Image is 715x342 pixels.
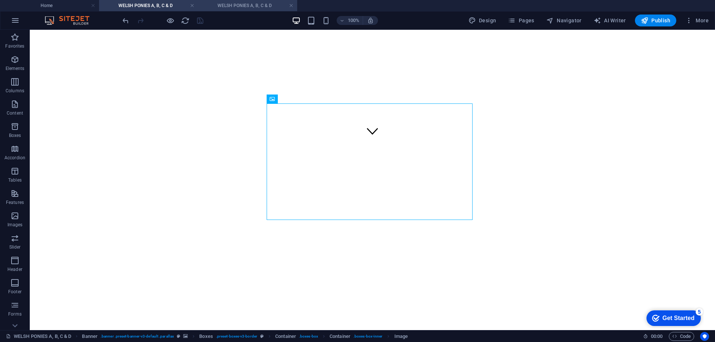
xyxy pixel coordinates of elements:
span: Click to select. Double-click to edit [275,332,296,341]
div: Get Started [22,8,54,15]
span: Publish [641,17,670,24]
p: Footer [8,289,22,295]
i: Reload page [181,16,190,25]
i: This element contains a background [183,334,188,338]
i: On resize automatically adjust zoom level to fit chosen device. [367,17,374,24]
span: . preset-boxes-v3-border [216,332,257,341]
span: Code [672,332,691,341]
span: Navigator [546,17,582,24]
p: Forms [8,311,22,317]
button: reload [181,16,190,25]
button: AI Writer [591,15,629,26]
button: undo [121,16,130,25]
i: This element is a customizable preset [177,334,180,338]
p: Elements [6,65,25,71]
button: Navigator [543,15,585,26]
i: This element is a customizable preset [260,334,264,338]
p: Accordion [4,155,25,161]
div: Get Started 5 items remaining, 0% complete [6,4,60,19]
a: Click to cancel selection. Double-click to open Pages [6,332,71,341]
span: : [656,333,657,339]
span: Click to select. Double-click to edit [330,332,350,341]
div: 5 [55,1,63,9]
h4: WELSH PONIES A, B, C & D [198,1,297,10]
button: Code [669,332,694,341]
p: Slider [9,244,21,250]
span: . banner .preset-banner-v3-default .parallax [101,332,174,341]
p: Tables [8,177,22,183]
button: More [682,15,712,26]
p: Columns [6,88,24,94]
span: Design [468,17,496,24]
span: AI Writer [594,17,626,24]
button: Publish [635,15,676,26]
span: Pages [508,17,534,24]
button: Pages [505,15,537,26]
span: 00 00 [651,332,662,341]
button: Usercentrics [700,332,709,341]
i: Undo: Change text (Ctrl+Z) [121,16,130,25]
span: . boxes-box [299,332,318,341]
h4: WELSH PONIES A, B, C & D [99,1,198,10]
button: 100% [337,16,363,25]
p: Favorites [5,43,24,49]
p: Boxes [9,132,21,138]
span: . boxes-box-inner [353,332,383,341]
p: Header [7,266,22,272]
nav: breadcrumb [82,332,408,341]
span: Click to select. Double-click to edit [394,332,408,341]
img: Editor Logo [43,16,99,25]
p: Content [7,110,23,116]
div: Design (Ctrl+Alt+Y) [465,15,499,26]
p: Features [6,199,24,205]
h6: Session time [643,332,663,341]
span: Click to select. Double-click to edit [199,332,213,341]
span: Click to select. Double-click to edit [82,332,98,341]
h6: 100% [348,16,360,25]
span: More [685,17,709,24]
button: Design [465,15,499,26]
p: Images [7,222,23,228]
